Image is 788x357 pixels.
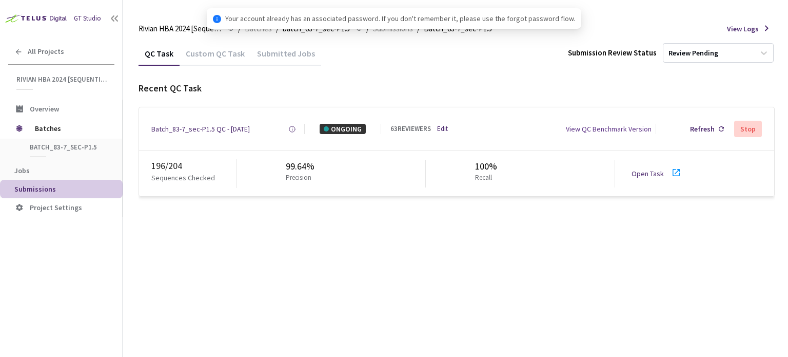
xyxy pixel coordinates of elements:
[14,184,56,194] span: Submissions
[30,143,106,152] span: batch_83-7_sec-P1.5
[251,48,321,66] div: Submitted Jobs
[180,48,251,66] div: Custom QC Task
[16,75,108,84] span: Rivian HBA 2024 [Sequential]
[225,13,575,24] span: Your account already has an associated password. If you don't remember it, please use the forgot ...
[390,124,431,134] div: 63 REVIEWERS
[690,124,715,134] div: Refresh
[632,169,664,178] a: Open Task
[286,160,316,173] div: 99.64%
[320,124,366,134] div: ONGOING
[213,15,221,23] span: info-circle
[371,23,415,34] a: Submissions
[139,23,222,35] span: Rivian HBA 2024 [Sequential]
[139,48,180,66] div: QC Task
[28,47,64,56] span: All Projects
[30,104,59,114] span: Overview
[566,124,652,134] div: View QC Benchmark Version
[35,118,105,139] span: Batches
[727,24,759,34] span: View Logs
[668,48,718,58] div: Review Pending
[151,124,250,134] a: Batch_83-7_sec-P1.5 QC - [DATE]
[151,159,237,173] div: 196 / 204
[475,160,497,173] div: 100%
[151,173,215,183] p: Sequences Checked
[740,125,756,133] div: Stop
[14,166,30,175] span: Jobs
[30,203,82,212] span: Project Settings
[437,124,448,134] a: Edit
[139,82,775,95] div: Recent QC Task
[568,47,657,58] div: Submission Review Status
[286,173,311,183] p: Precision
[475,173,493,183] p: Recall
[243,23,274,34] a: Batches
[74,14,101,24] div: GT Studio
